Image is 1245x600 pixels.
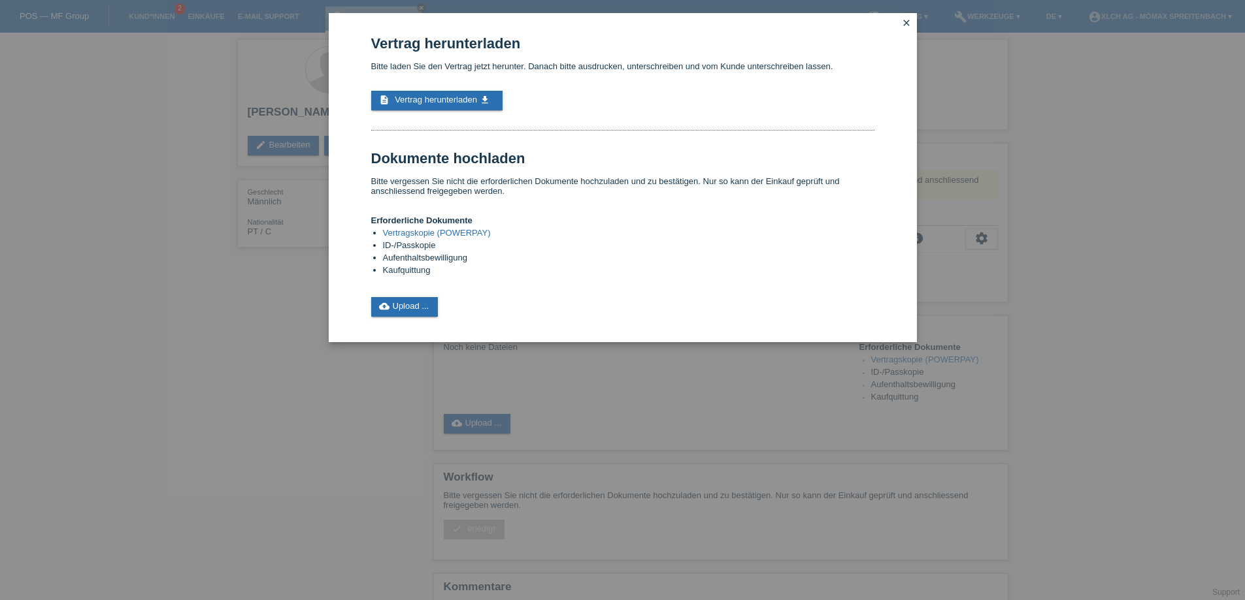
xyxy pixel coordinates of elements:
h4: Erforderliche Dokumente [371,215,874,225]
li: Aufenthaltsbewilligung [383,253,874,265]
i: cloud_upload [379,301,390,311]
h1: Dokumente hochladen [371,150,874,166]
li: Kaufquittung [383,265,874,277]
i: get_app [480,95,490,105]
h1: Vertrag herunterladen [371,35,874,52]
a: description Vertrag herunterladen get_app [371,91,503,110]
i: description [379,95,390,105]
p: Bitte laden Sie den Vertrag jetzt herunter. Danach bitte ausdrucken, unterschreiben und vom Kunde... [371,61,874,71]
p: Bitte vergessen Sie nicht die erforderlichen Dokumente hochzuladen und zu bestätigen. Nur so kann... [371,176,874,196]
span: Vertrag herunterladen [395,95,477,104]
a: Vertragskopie (POWERPAY) [383,228,491,238]
a: cloud_uploadUpload ... [371,297,439,317]
li: ID-/Passkopie [383,240,874,253]
a: close [898,16,915,31]
i: close [901,18,912,28]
